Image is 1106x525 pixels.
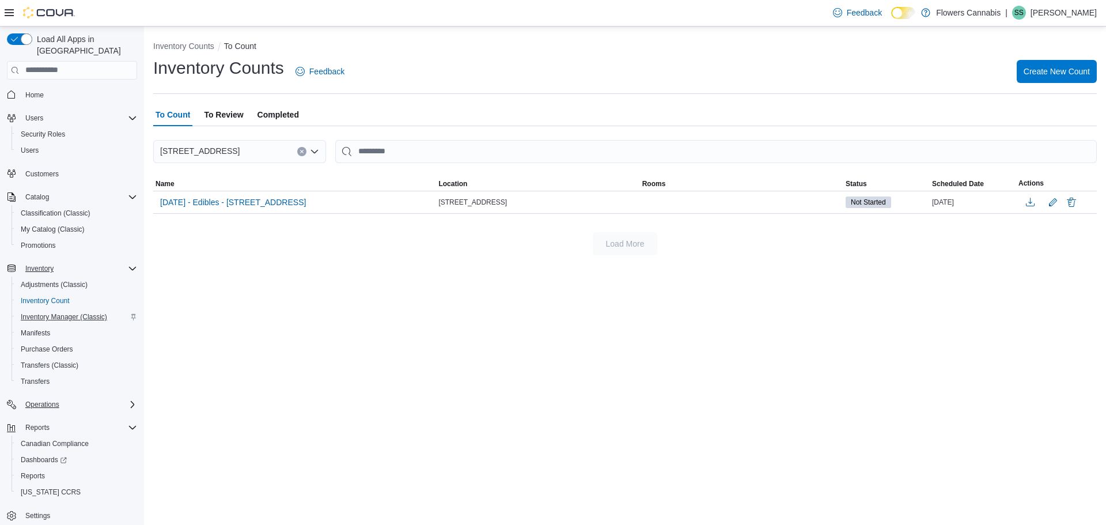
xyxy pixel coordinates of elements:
span: Inventory Count [16,294,137,308]
span: To Count [156,103,190,126]
button: My Catalog (Classic) [12,221,142,237]
span: Adjustments (Classic) [21,280,88,289]
button: Status [843,177,930,191]
span: Washington CCRS [16,485,137,499]
button: Inventory Manager (Classic) [12,309,142,325]
button: Scheduled Date [930,177,1016,191]
button: Catalog [21,190,54,204]
button: Reports [21,421,54,435]
a: Canadian Compliance [16,437,93,451]
span: Actions [1018,179,1044,188]
p: [PERSON_NAME] [1031,6,1097,20]
button: Classification (Classic) [12,205,142,221]
span: Load More [606,238,645,250]
span: Not Started [851,197,886,207]
button: Home [2,86,142,103]
p: Flowers Cannabis [936,6,1001,20]
span: Settings [21,508,137,523]
a: My Catalog (Classic) [16,222,89,236]
span: Promotions [16,239,137,252]
button: Purchase Orders [12,341,142,357]
button: Adjustments (Classic) [12,277,142,293]
span: Purchase Orders [21,345,73,354]
span: Reports [21,421,137,435]
a: Transfers (Classic) [16,358,83,372]
div: Sam Sarkar [1012,6,1026,20]
span: [STREET_ADDRESS] [160,144,240,158]
button: Manifests [12,325,142,341]
button: Inventory [21,262,58,275]
button: Open list of options [310,147,319,156]
input: This is a search bar. After typing your query, hit enter to filter the results lower in the page. [335,140,1097,163]
a: [US_STATE] CCRS [16,485,85,499]
span: Users [21,146,39,155]
a: Feedback [828,1,887,24]
button: Reports [12,468,142,484]
span: [STREET_ADDRESS] [438,198,507,207]
span: Operations [21,398,137,411]
span: Inventory Manager (Classic) [21,312,107,322]
a: Settings [21,509,55,523]
a: Feedback [291,60,349,83]
button: Users [12,142,142,158]
button: Users [2,110,142,126]
a: Users [16,143,43,157]
h1: Inventory Counts [153,56,284,80]
span: Transfers (Classic) [16,358,137,372]
span: Users [16,143,137,157]
button: Transfers (Classic) [12,357,142,373]
button: Security Roles [12,126,142,142]
span: Settings [25,511,50,520]
span: My Catalog (Classic) [21,225,85,234]
span: Transfers (Classic) [21,361,78,370]
button: Clear input [297,147,306,156]
span: Completed [257,103,299,126]
input: Dark Mode [891,7,915,19]
a: Classification (Classic) [16,206,95,220]
span: [US_STATE] CCRS [21,488,81,497]
span: Dashboards [16,453,137,467]
button: Users [21,111,48,125]
span: Operations [25,400,59,409]
button: Name [153,177,436,191]
button: Customers [2,165,142,182]
button: To Count [224,41,256,51]
span: Home [21,88,137,102]
button: Load More [593,232,657,255]
a: Adjustments (Classic) [16,278,92,292]
span: Feedback [847,7,882,18]
button: Settings [2,507,142,524]
button: Canadian Compliance [12,436,142,452]
span: Feedback [309,66,344,77]
button: Edit count details [1046,194,1060,211]
span: Adjustments (Classic) [16,278,137,292]
span: Canadian Compliance [21,439,89,448]
span: To Review [204,103,243,126]
nav: An example of EuiBreadcrumbs [153,40,1097,54]
span: Location [438,179,467,188]
span: Create New Count [1024,66,1090,77]
span: Reports [21,471,45,481]
span: Users [21,111,137,125]
span: Promotions [21,241,56,250]
span: Inventory [25,264,54,273]
button: Inventory Counts [153,41,214,51]
span: Catalog [21,190,137,204]
span: Inventory Manager (Classic) [16,310,137,324]
a: Manifests [16,326,55,340]
button: Inventory Count [12,293,142,309]
img: Cova [23,7,75,18]
button: Operations [2,396,142,413]
span: Transfers [21,377,50,386]
span: Not Started [846,197,891,208]
span: Dashboards [21,455,67,464]
span: Status [846,179,867,188]
span: Reports [16,469,137,483]
button: [DATE] - Edibles - [STREET_ADDRESS] [156,194,310,211]
span: Home [25,90,44,100]
span: Canadian Compliance [16,437,137,451]
span: Reports [25,423,50,432]
span: My Catalog (Classic) [16,222,137,236]
span: Security Roles [16,127,137,141]
button: [US_STATE] CCRS [12,484,142,500]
